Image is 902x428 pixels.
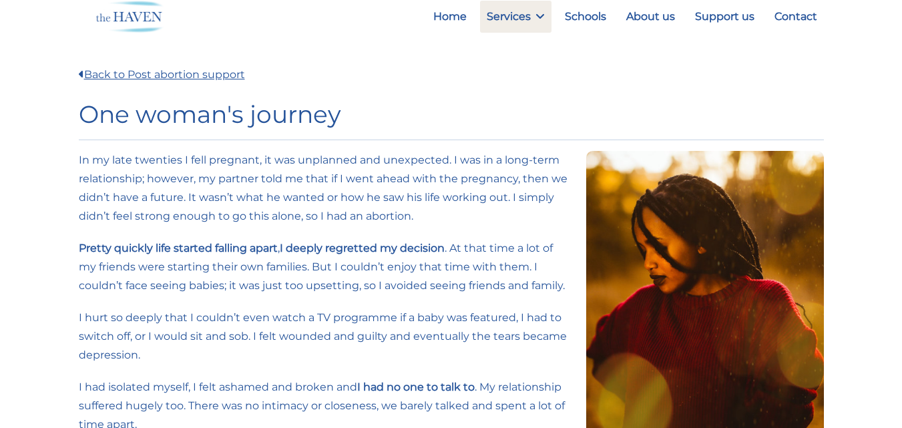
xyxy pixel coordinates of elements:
a: Services [480,1,551,33]
p: In my late twenties I fell pregnant, it was unplanned and unexpected. I was in a long-term relati... [79,151,570,226]
a: Home [427,1,473,33]
strong: I deeply regretted my decision [280,242,445,254]
a: Schools [558,1,613,33]
a: Contact [768,1,824,33]
a: Support us [688,1,761,33]
strong: I had no one to talk to [357,381,475,393]
h1: One woman's journey [79,100,824,129]
p: I hurt so deeply that I couldn’t even watch a TV programme if a baby was featured, I had to switc... [79,308,570,365]
a: About us [620,1,682,33]
strong: Pretty quickly life started falling apart [79,242,278,254]
a: Back to Post abortion support [79,68,245,81]
p: , . At that time a lot of my friends were starting their own families. But I couldn’t enjoy that ... [79,239,570,295]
